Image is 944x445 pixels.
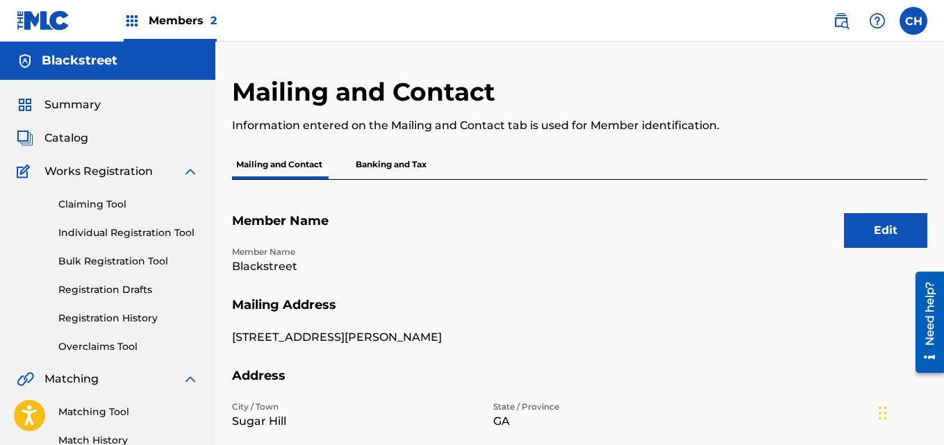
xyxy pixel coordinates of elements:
[17,53,33,69] img: Accounts
[232,413,477,430] p: Sugar Hill
[182,371,199,387] img: expand
[58,405,199,419] a: Matching Tool
[182,163,199,180] img: expand
[58,283,199,297] a: Registration Drafts
[17,130,33,146] img: Catalog
[42,53,117,69] h5: Blackstreet
[351,150,431,179] p: Banking and Tax
[863,7,891,35] div: Help
[44,371,99,387] span: Matching
[232,401,477,413] p: City / Town
[44,163,153,180] span: Works Registration
[58,197,199,212] a: Claiming Tool
[844,213,927,248] button: Edit
[232,329,477,346] p: [STREET_ADDRESS][PERSON_NAME]
[905,266,944,378] iframe: Resource Center
[232,246,477,258] p: Member Name
[58,254,199,269] a: Bulk Registration Tool
[232,258,477,275] p: Blackstreet
[58,226,199,240] a: Individual Registration Tool
[493,413,738,430] p: GA
[17,371,34,387] img: Matching
[827,7,855,35] a: Public Search
[58,311,199,326] a: Registration History
[869,12,886,29] img: help
[232,117,768,134] p: Information entered on the Mailing and Contact tab is used for Member identification.
[17,96,101,113] a: SummarySummary
[232,213,927,246] h5: Member Name
[232,76,502,108] h2: Mailing and Contact
[17,96,33,113] img: Summary
[232,297,927,330] h5: Mailing Address
[210,14,217,27] span: 2
[900,7,927,35] div: User Menu
[493,401,738,413] p: State / Province
[879,392,887,434] div: Drag
[17,10,70,31] img: MLC Logo
[58,339,199,354] a: Overclaims Tool
[124,12,140,29] img: Top Rightsholders
[17,163,35,180] img: Works Registration
[875,378,944,445] iframe: Chat Widget
[232,150,326,179] p: Mailing and Contact
[833,12,850,29] img: search
[44,130,88,146] span: Catalog
[232,368,927,401] h5: Address
[44,96,101,113] span: Summary
[149,12,217,28] span: Members
[17,130,88,146] a: CatalogCatalog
